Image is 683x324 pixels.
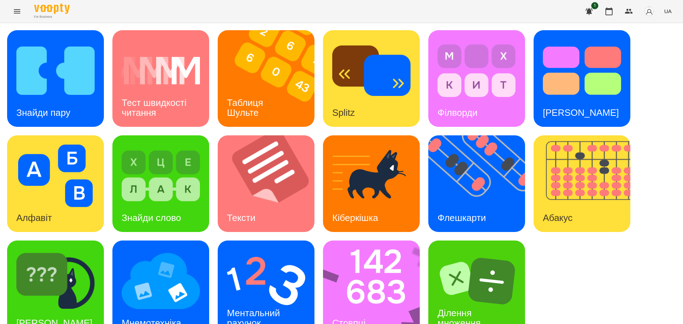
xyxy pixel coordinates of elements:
[218,135,314,232] a: ТекстиТексти
[122,212,181,223] h3: Знайди слово
[112,30,209,127] a: Тест швидкості читанняТест швидкості читання
[543,212,572,223] h3: Абакус
[16,107,70,118] h3: Знайди пару
[438,39,516,102] img: Філворди
[227,212,255,223] h3: Тексти
[122,97,189,118] h3: Тест швидкості читання
[7,30,104,127] a: Знайди паруЗнайди пару
[664,7,672,15] span: UA
[428,135,534,232] img: Флешкарти
[34,15,70,19] span: For Business
[16,250,95,312] img: Знайди Кіберкішку
[122,250,200,312] img: Мнемотехніка
[534,135,639,232] img: Абакус
[332,107,355,118] h3: Splitz
[543,107,619,118] h3: [PERSON_NAME]
[534,30,630,127] a: Тест Струпа[PERSON_NAME]
[227,250,305,312] img: Ментальний рахунок
[543,39,621,102] img: Тест Струпа
[332,39,411,102] img: Splitz
[16,145,95,207] img: Алфавіт
[534,135,630,232] a: АбакусАбакус
[428,30,525,127] a: ФілвордиФілворди
[218,30,323,127] img: Таблиця Шульте
[438,250,516,312] img: Ділення множення
[332,145,411,207] img: Кіберкішка
[34,4,70,14] img: Voopty Logo
[16,39,95,102] img: Знайди пару
[227,97,266,118] h3: Таблиця Шульте
[218,30,314,127] a: Таблиця ШультеТаблиця Шульте
[323,135,420,232] a: КіберкішкаКіберкішка
[644,6,654,16] img: avatar_s.png
[332,212,378,223] h3: Кіберкішка
[438,212,486,223] h3: Флешкарти
[9,3,26,20] button: Menu
[428,135,525,232] a: ФлешкартиФлешкарти
[122,145,200,207] img: Знайди слово
[218,135,323,232] img: Тексти
[16,212,52,223] h3: Алфавіт
[323,30,420,127] a: SplitzSplitz
[438,107,477,118] h3: Філворди
[591,2,598,9] span: 1
[7,135,104,232] a: АлфавітАлфавіт
[122,39,200,102] img: Тест швидкості читання
[112,135,209,232] a: Знайди словоЗнайди слово
[661,5,674,18] button: UA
